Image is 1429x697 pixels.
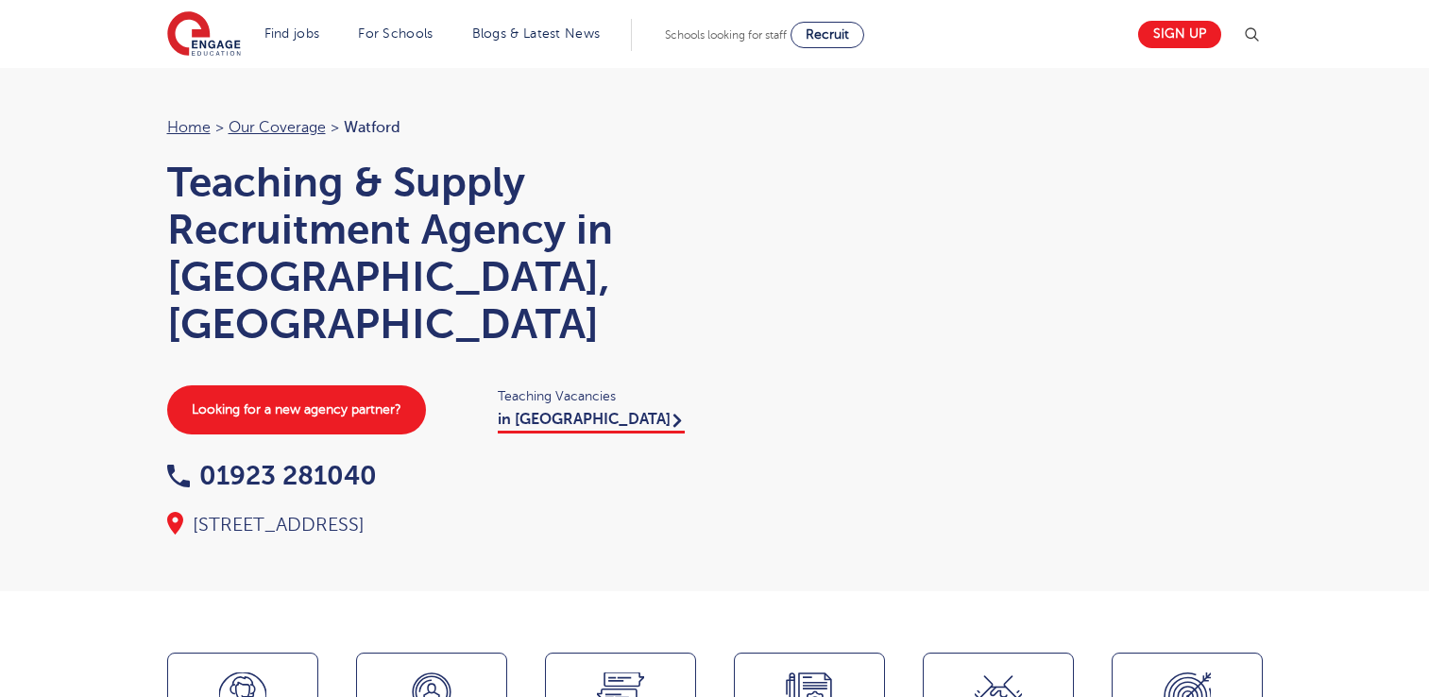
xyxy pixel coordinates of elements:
[167,115,696,140] nav: breadcrumb
[665,28,787,42] span: Schools looking for staff
[358,26,433,41] a: For Schools
[167,461,377,490] a: 01923 281040
[344,119,400,136] span: Watford
[167,119,211,136] a: Home
[264,26,320,41] a: Find jobs
[331,119,339,136] span: >
[229,119,326,136] a: Our coverage
[215,119,224,136] span: >
[167,512,696,538] div: [STREET_ADDRESS]
[498,411,685,433] a: in [GEOGRAPHIC_DATA]
[806,27,849,42] span: Recruit
[167,159,696,348] h1: Teaching & Supply Recruitment Agency in [GEOGRAPHIC_DATA], [GEOGRAPHIC_DATA]
[472,26,601,41] a: Blogs & Latest News
[167,385,426,434] a: Looking for a new agency partner?
[498,385,696,407] span: Teaching Vacancies
[1138,21,1221,48] a: Sign up
[167,11,241,59] img: Engage Education
[791,22,864,48] a: Recruit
